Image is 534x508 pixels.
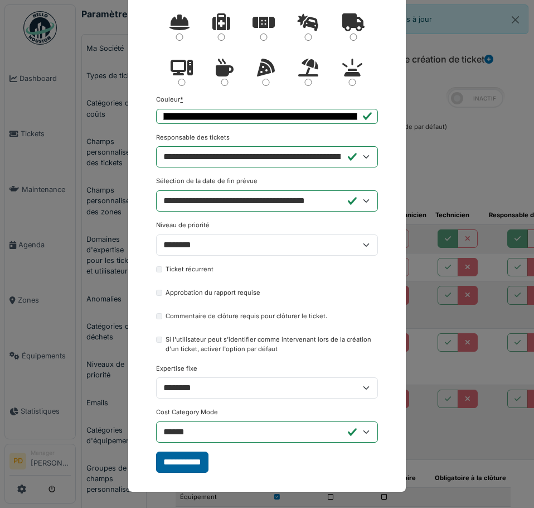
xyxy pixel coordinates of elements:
[156,221,210,230] label: Niveau de priorité
[156,95,183,104] label: Couleur
[166,311,327,321] label: Commentaire de clôture requis pour clôturer le ticket.
[156,408,218,416] span: translation missing: fr.report_type.cost_category_mode
[166,265,213,274] label: Ticket récurrent
[156,364,197,373] label: Expertise fixe
[156,133,230,142] label: Responsable des tickets
[166,335,378,354] label: Si l'utilisateur peut s'identifier comme intervenant lors de la création d'un ticket, activer l'o...
[156,176,258,186] label: Sélection de la date de fin prévue
[166,288,260,298] label: Approbation du rapport requise
[180,95,183,103] abbr: Requis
